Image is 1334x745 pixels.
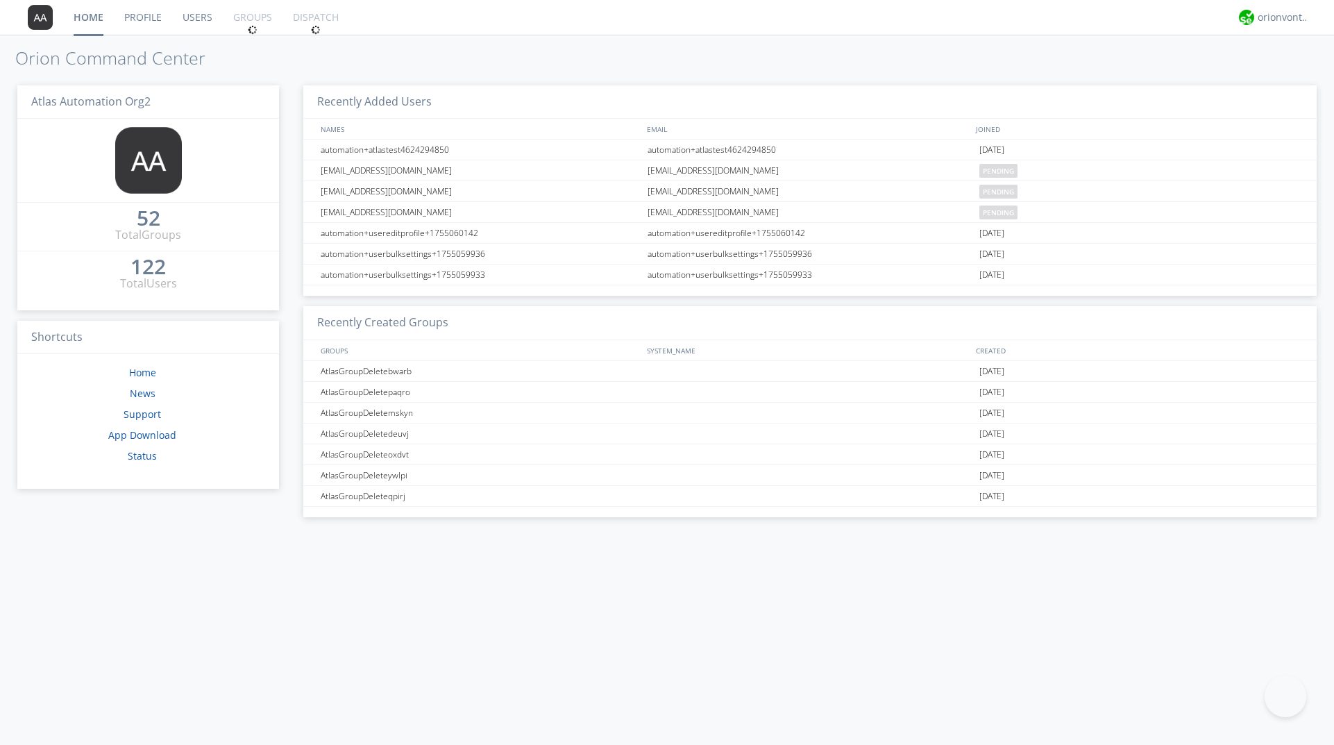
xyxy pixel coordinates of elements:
[303,202,1317,223] a: [EMAIL_ADDRESS][DOMAIN_NAME][EMAIL_ADDRESS][DOMAIN_NAME]pending
[979,164,1018,178] span: pending
[317,244,644,264] div: automation+userbulksettings+1755059936
[317,444,644,464] div: AtlasGroupDeleteoxdvt
[303,160,1317,181] a: [EMAIL_ADDRESS][DOMAIN_NAME][EMAIL_ADDRESS][DOMAIN_NAME]pending
[129,366,156,379] a: Home
[108,428,176,442] a: App Download
[644,244,976,264] div: automation+userbulksettings+1755059936
[137,211,160,227] a: 52
[644,140,976,160] div: automation+atlastest4624294850
[311,25,321,35] img: spin.svg
[644,160,976,181] div: [EMAIL_ADDRESS][DOMAIN_NAME]
[979,382,1004,403] span: [DATE]
[644,202,976,222] div: [EMAIL_ADDRESS][DOMAIN_NAME]
[979,403,1004,424] span: [DATE]
[979,444,1004,465] span: [DATE]
[303,361,1317,382] a: AtlasGroupDeletebwarb[DATE]
[303,465,1317,486] a: AtlasGroupDeleteywlpi[DATE]
[317,160,644,181] div: [EMAIL_ADDRESS][DOMAIN_NAME]
[130,387,155,400] a: News
[124,408,161,421] a: Support
[317,181,644,201] div: [EMAIL_ADDRESS][DOMAIN_NAME]
[317,361,644,381] div: AtlasGroupDeletebwarb
[317,382,644,402] div: AtlasGroupDeletepaqro
[303,486,1317,507] a: AtlasGroupDeleteqpirj[DATE]
[972,340,1303,360] div: CREATED
[643,340,972,360] div: SYSTEM_NAME
[303,403,1317,424] a: AtlasGroupDeletemskyn[DATE]
[972,119,1303,139] div: JOINED
[317,403,644,423] div: AtlasGroupDeletemskyn
[317,465,644,485] div: AtlasGroupDeleteywlpi
[303,306,1317,340] h3: Recently Created Groups
[979,140,1004,160] span: [DATE]
[979,465,1004,486] span: [DATE]
[643,119,972,139] div: EMAIL
[644,223,976,243] div: automation+usereditprofile+1755060142
[317,424,644,444] div: AtlasGroupDeletedeuvj
[130,260,166,276] a: 122
[128,449,157,462] a: Status
[31,94,151,109] span: Atlas Automation Org2
[979,244,1004,265] span: [DATE]
[1258,10,1310,24] div: orionvontas+atlas+automation+org2
[644,181,976,201] div: [EMAIL_ADDRESS][DOMAIN_NAME]
[979,185,1018,199] span: pending
[317,140,644,160] div: automation+atlastest4624294850
[17,321,279,355] h3: Shortcuts
[979,424,1004,444] span: [DATE]
[1239,10,1254,25] img: 29d36aed6fa347d5a1537e7736e6aa13
[303,444,1317,465] a: AtlasGroupDeleteoxdvt[DATE]
[303,85,1317,119] h3: Recently Added Users
[28,5,53,30] img: 373638.png
[979,265,1004,285] span: [DATE]
[317,119,640,139] div: NAMES
[317,486,644,506] div: AtlasGroupDeleteqpirj
[979,223,1004,244] span: [DATE]
[1265,676,1306,717] iframe: Toggle Customer Support
[120,276,177,292] div: Total Users
[137,211,160,225] div: 52
[317,202,644,222] div: [EMAIL_ADDRESS][DOMAIN_NAME]
[303,424,1317,444] a: AtlasGroupDeletedeuvj[DATE]
[115,127,182,194] img: 373638.png
[248,25,257,35] img: spin.svg
[979,206,1018,219] span: pending
[644,265,976,285] div: automation+userbulksettings+1755059933
[317,340,640,360] div: GROUPS
[303,265,1317,285] a: automation+userbulksettings+1755059933automation+userbulksettings+1755059933[DATE]
[303,223,1317,244] a: automation+usereditprofile+1755060142automation+usereditprofile+1755060142[DATE]
[979,361,1004,382] span: [DATE]
[303,181,1317,202] a: [EMAIL_ADDRESS][DOMAIN_NAME][EMAIL_ADDRESS][DOMAIN_NAME]pending
[317,223,644,243] div: automation+usereditprofile+1755060142
[317,265,644,285] div: automation+userbulksettings+1755059933
[303,382,1317,403] a: AtlasGroupDeletepaqro[DATE]
[115,227,181,243] div: Total Groups
[303,140,1317,160] a: automation+atlastest4624294850automation+atlastest4624294850[DATE]
[130,260,166,274] div: 122
[303,244,1317,265] a: automation+userbulksettings+1755059936automation+userbulksettings+1755059936[DATE]
[979,486,1004,507] span: [DATE]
